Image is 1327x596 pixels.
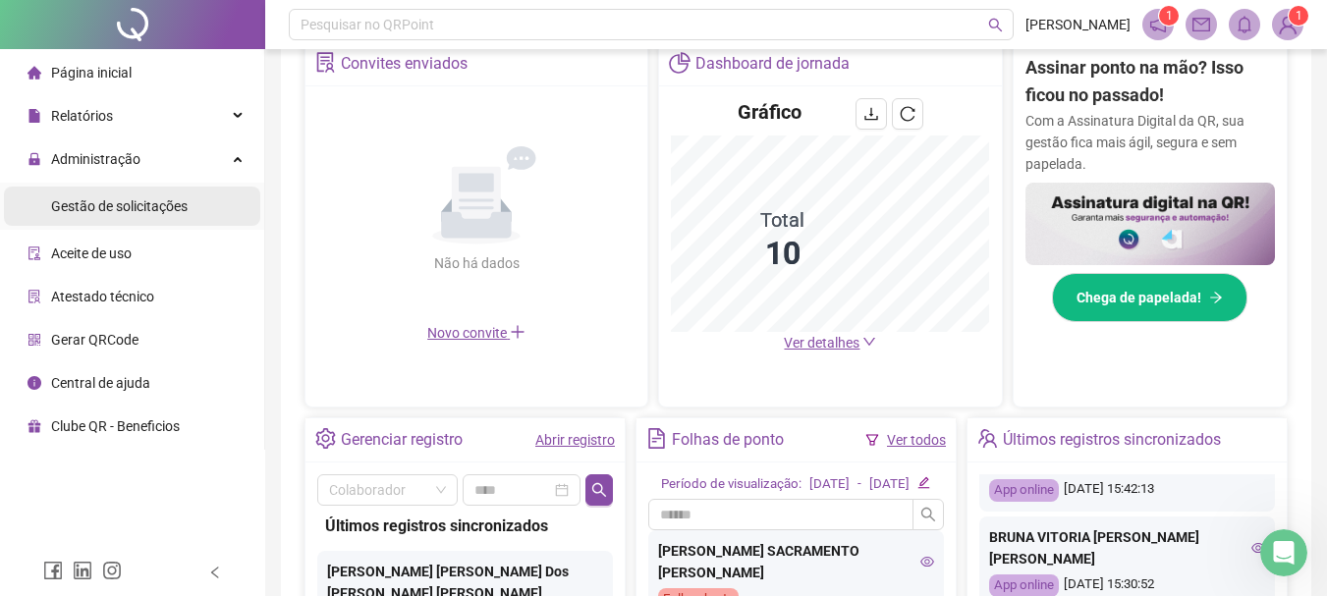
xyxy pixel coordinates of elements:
span: qrcode [28,333,41,347]
span: Chega de papelada! [1077,287,1201,308]
img: banner%2F02c71560-61a6-44d4-94b9-c8ab97240462.png [1025,183,1275,266]
div: App online [989,479,1059,502]
div: [DATE] [869,474,910,495]
span: Central de ajuda [51,375,150,391]
div: Período de visualização: [661,474,802,495]
span: Ver detalhes [784,335,859,351]
img: 71623 [1273,10,1302,39]
a: Abrir registro [535,432,615,448]
span: eye [1251,541,1265,555]
span: plus [510,324,525,340]
div: Últimos registros sincronizados [1003,423,1221,457]
span: instagram [102,561,122,580]
span: solution [28,290,41,303]
span: filter [865,433,879,447]
span: Novo convite [427,325,525,341]
div: [PERSON_NAME] SACRAMENTO [PERSON_NAME] [658,540,934,583]
span: bell [1236,16,1253,33]
div: Dashboard de jornada [695,47,850,81]
span: lock [28,152,41,166]
span: mail [1192,16,1210,33]
span: Gestão de solicitações [51,198,188,214]
span: gift [28,419,41,433]
span: download [863,106,879,122]
span: edit [917,476,930,489]
sup: Atualize o seu contato no menu Meus Dados [1289,6,1308,26]
span: solution [315,52,336,73]
span: reload [900,106,915,122]
span: 1 [1166,9,1173,23]
span: Atestado técnico [51,289,154,304]
span: facebook [43,561,63,580]
iframe: Intercom live chat [1260,529,1307,576]
span: file [28,109,41,123]
a: Ver todos [887,432,946,448]
div: Não há dados [386,252,567,274]
span: search [988,18,1003,32]
sup: 1 [1159,6,1179,26]
span: linkedin [73,561,92,580]
div: Gerenciar registro [341,423,463,457]
button: Chega de papelada! [1052,273,1247,322]
span: down [862,335,876,349]
p: Com a Assinatura Digital da QR, sua gestão fica mais ágil, segura e sem papelada. [1025,110,1275,175]
span: audit [28,246,41,260]
span: notification [1149,16,1167,33]
div: [DATE] [809,474,850,495]
span: team [977,428,998,449]
span: Gerar QRCode [51,332,138,348]
span: home [28,66,41,80]
span: file-text [646,428,667,449]
span: search [591,482,607,498]
span: 1 [1296,9,1302,23]
div: Convites enviados [341,47,468,81]
span: Aceite de uso [51,245,132,261]
span: setting [315,428,336,449]
span: left [208,566,222,579]
span: Clube QR - Beneficios [51,418,180,434]
a: Ver detalhes down [784,335,876,351]
h4: Gráfico [738,98,802,126]
span: arrow-right [1209,291,1223,304]
h2: Assinar ponto na mão? Isso ficou no passado! [1025,54,1275,110]
span: info-circle [28,376,41,390]
span: Página inicial [51,65,132,81]
span: pie-chart [669,52,690,73]
span: Administração [51,151,140,167]
span: Relatórios [51,108,113,124]
span: search [920,507,936,522]
span: eye [920,555,934,569]
div: Folhas de ponto [672,423,784,457]
span: [PERSON_NAME] [1025,14,1131,35]
div: [DATE] 15:42:13 [989,479,1265,502]
div: BRUNA VITORIA [PERSON_NAME] [PERSON_NAME] [989,526,1265,569]
div: Últimos registros sincronizados [325,514,605,538]
div: - [857,474,861,495]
